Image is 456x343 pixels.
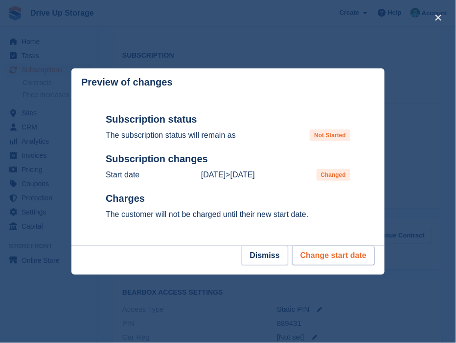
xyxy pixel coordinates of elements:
[106,113,350,126] h2: Subscription status
[201,169,255,181] p: >
[201,171,226,179] time: 2025-08-31 00:00:00 UTC
[106,153,350,165] h2: Subscription changes
[292,246,375,265] button: Change start date
[310,129,350,141] span: Not Started
[317,169,350,181] span: Changed
[241,246,288,265] button: Dismiss
[106,193,350,205] h2: Charges
[106,169,139,181] p: Start date
[106,209,350,220] p: The customer will not be charged until their new start date.
[106,129,236,141] p: The subscription status will remain as
[230,171,255,179] time: 2025-08-29 23:00:00 UTC
[431,10,446,25] button: close
[81,77,173,88] p: Preview of changes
